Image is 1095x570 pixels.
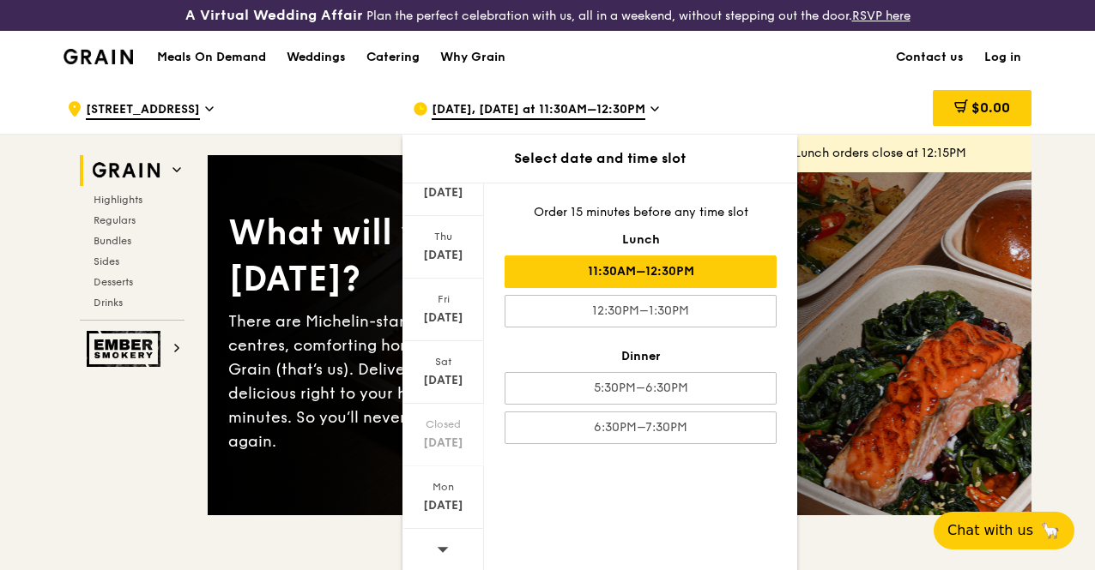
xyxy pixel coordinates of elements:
div: 6:30PM–7:30PM [505,411,777,444]
div: Fri [405,292,481,306]
div: Closed [405,417,481,431]
div: [DATE] [405,184,481,201]
a: GrainGrain [64,30,133,81]
div: Lunch orders close at 12:15PM [795,145,1018,162]
div: Lunch [505,231,777,249]
span: Highlights [94,194,142,206]
div: There are Michelin-star restaurants, hawker centres, comforting home-cooked classics… and Grain (... [228,309,620,453]
div: Thu [405,230,481,243]
div: [DATE] [405,372,481,389]
img: Grain [64,49,133,64]
span: $0.00 [971,99,1010,116]
div: Plan the perfect celebration with us, all in a weekend, without stepping out the door. [183,7,913,24]
a: Contact us [886,32,974,83]
span: [DATE], [DATE] at 11:30AM–12:30PM [432,101,645,120]
div: Mon [405,480,481,494]
div: Select date and time slot [402,148,797,169]
span: Bundles [94,235,131,247]
div: [DATE] [405,435,481,452]
a: RSVP here [852,9,910,23]
a: Log in [974,32,1031,83]
span: Desserts [94,276,133,288]
h1: Meals On Demand [157,49,266,66]
div: 12:30PM–1:30PM [505,295,777,327]
div: [DATE] [405,309,481,327]
span: Regulars [94,214,136,226]
a: Catering [356,32,430,83]
img: Ember Smokery web logo [87,331,166,367]
span: Chat with us [947,520,1033,541]
a: Why Grain [430,32,516,83]
button: Chat with us🦙 [934,512,1074,549]
div: Catering [366,32,420,83]
a: Weddings [276,32,356,83]
h3: A Virtual Wedding Affair [185,7,363,24]
div: [DATE] [405,247,481,264]
span: [STREET_ADDRESS] [86,101,200,120]
div: Sat [405,355,481,369]
div: Order 15 minutes before any time slot [505,204,777,221]
div: Weddings [287,32,346,83]
div: [DATE] [405,497,481,514]
span: Sides [94,255,119,267]
span: Drinks [94,297,123,309]
img: Grain web logo [87,155,166,186]
div: Dinner [505,348,777,365]
div: What will you eat [DATE]? [228,210,620,303]
div: Why Grain [440,32,505,83]
div: 5:30PM–6:30PM [505,372,777,405]
div: 11:30AM–12:30PM [505,255,777,288]
span: 🦙 [1040,520,1061,541]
